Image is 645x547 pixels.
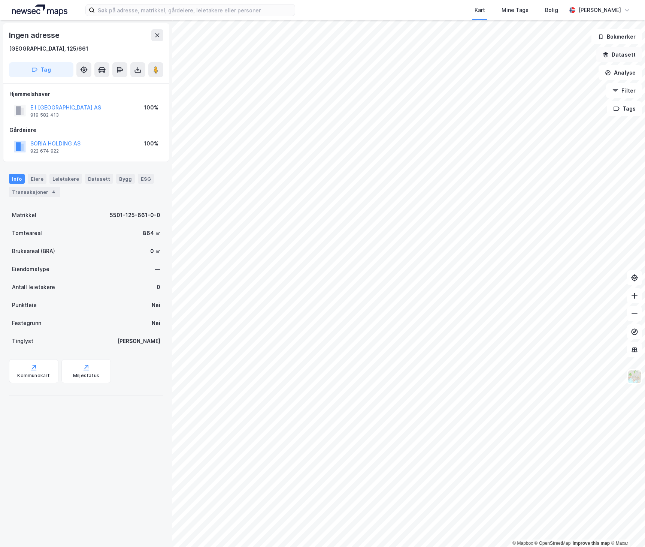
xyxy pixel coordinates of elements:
div: Nei [152,301,160,310]
div: Eiendomstype [12,265,49,274]
div: [GEOGRAPHIC_DATA], 125/661 [9,44,88,53]
div: Hjemmelshaver [9,90,163,99]
a: OpenStreetMap [535,541,571,546]
div: [PERSON_NAME] [578,6,621,15]
button: Datasett [596,47,642,62]
div: 922 674 922 [30,148,59,154]
div: Miljøstatus [73,373,99,379]
div: 4 [50,188,57,196]
div: Mine Tags [502,6,529,15]
button: Tag [9,62,73,77]
div: [PERSON_NAME] [117,337,160,346]
div: 100% [144,139,158,148]
div: 0 [157,283,160,292]
input: Søk på adresse, matrikkel, gårdeiere, leietakere eller personer [95,4,295,16]
div: Bolig [545,6,558,15]
div: 0 ㎡ [150,247,160,256]
div: ESG [138,174,154,184]
div: Kart [475,6,485,15]
button: Analyse [599,65,642,80]
div: 919 582 413 [30,112,59,118]
a: Mapbox [512,541,533,546]
div: Festegrunn [12,319,41,328]
div: 100% [144,103,158,112]
div: Nei [152,319,160,328]
div: Kommunekart [17,373,50,379]
div: Gårdeiere [9,126,163,135]
div: — [155,265,160,274]
img: Z [627,370,642,384]
button: Filter [606,83,642,98]
div: 864 ㎡ [143,229,160,238]
div: 5501-125-661-0-0 [110,211,160,220]
iframe: Chat Widget [608,511,645,547]
div: Tinglyst [12,337,33,346]
div: Punktleie [12,301,37,310]
div: Bygg [116,174,135,184]
div: Eiere [28,174,46,184]
button: Tags [607,101,642,116]
div: Antall leietakere [12,283,55,292]
div: Leietakere [49,174,82,184]
a: Improve this map [573,541,610,546]
div: Kontrollprogram for chat [608,511,645,547]
div: Ingen adresse [9,29,61,41]
div: Info [9,174,25,184]
div: Transaksjoner [9,187,60,197]
button: Bokmerker [591,29,642,44]
div: Bruksareal (BRA) [12,247,55,256]
div: Tomteareal [12,229,42,238]
div: Matrikkel [12,211,36,220]
div: Datasett [85,174,113,184]
img: logo.a4113a55bc3d86da70a041830d287a7e.svg [12,4,67,16]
